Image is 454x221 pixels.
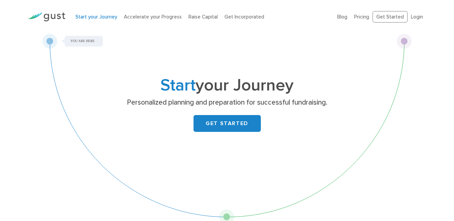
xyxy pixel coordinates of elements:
[75,14,117,20] a: Start your Journey
[97,98,357,107] p: Personalized planning and preparation for successful fundraising.
[194,115,261,132] a: GET STARTED
[94,78,360,93] h1: your Journey
[28,12,65,22] img: Gust Logo
[354,14,369,20] a: Pricing
[224,14,264,20] a: Get Incorporated
[337,14,347,20] a: Blog
[411,14,423,20] a: Login
[188,14,218,20] a: Raise Capital
[124,14,182,20] a: Accelerate your Progress
[161,75,196,95] span: Start
[373,11,408,23] a: Get Started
